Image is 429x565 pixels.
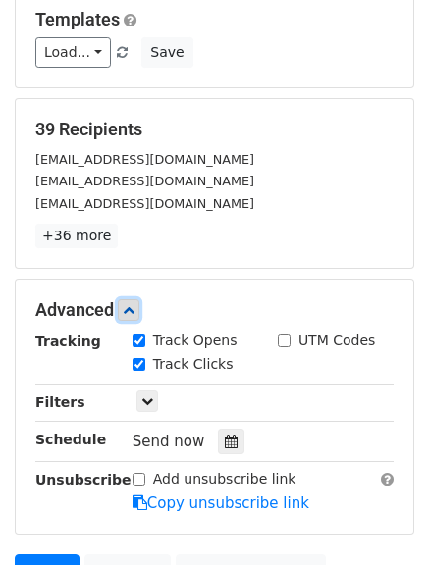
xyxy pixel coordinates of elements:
[133,494,309,512] a: Copy unsubscribe link
[153,331,238,351] label: Track Opens
[35,224,118,248] a: +36 more
[35,472,132,488] strong: Unsubscribe
[35,196,254,211] small: [EMAIL_ADDRESS][DOMAIN_NAME]
[35,334,101,349] strong: Tracking
[141,37,192,68] button: Save
[133,433,205,450] span: Send now
[331,471,429,565] div: Widget de chat
[35,394,85,410] strong: Filters
[35,37,111,68] a: Load...
[35,174,254,188] small: [EMAIL_ADDRESS][DOMAIN_NAME]
[35,299,394,321] h5: Advanced
[298,331,375,351] label: UTM Codes
[35,9,120,29] a: Templates
[35,152,254,167] small: [EMAIL_ADDRESS][DOMAIN_NAME]
[153,354,234,375] label: Track Clicks
[153,469,296,489] label: Add unsubscribe link
[331,471,429,565] iframe: Chat Widget
[35,119,394,140] h5: 39 Recipients
[35,432,106,447] strong: Schedule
